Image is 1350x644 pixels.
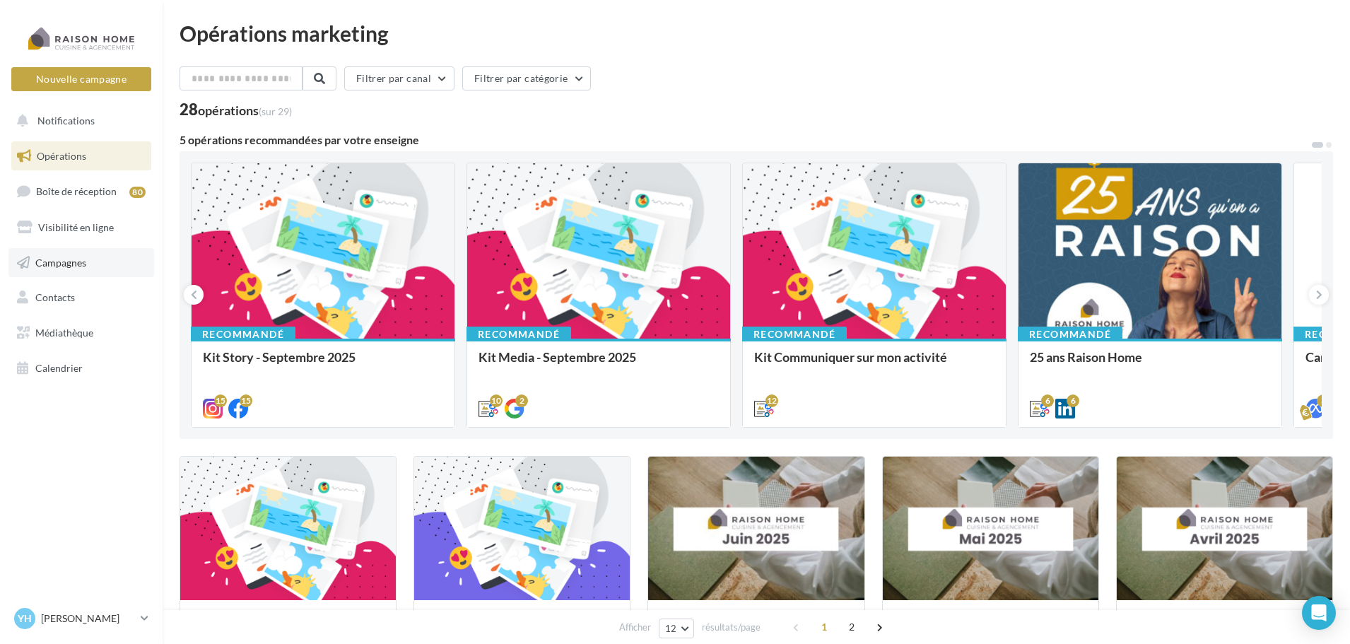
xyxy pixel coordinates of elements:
[41,611,135,626] p: [PERSON_NAME]
[37,115,95,127] span: Notifications
[8,213,154,242] a: Visibilité en ligne
[180,134,1310,146] div: 5 opérations recommandées par votre enseigne
[1302,596,1336,630] div: Open Intercom Messenger
[35,291,75,303] span: Contacts
[203,350,443,378] div: Kit Story - Septembre 2025
[8,141,154,171] a: Opérations
[8,248,154,278] a: Campagnes
[198,104,292,117] div: opérations
[765,394,778,407] div: 12
[813,616,835,638] span: 1
[240,394,252,407] div: 15
[490,394,503,407] div: 10
[742,327,847,342] div: Recommandé
[840,616,863,638] span: 2
[129,187,146,198] div: 80
[180,23,1333,44] div: Opérations marketing
[38,221,114,233] span: Visibilité en ligne
[259,105,292,117] span: (sur 29)
[8,106,148,136] button: Notifications
[37,150,86,162] span: Opérations
[8,176,154,206] a: Boîte de réception80
[479,350,719,378] div: Kit Media - Septembre 2025
[515,394,528,407] div: 2
[8,318,154,348] a: Médiathèque
[619,621,651,634] span: Afficher
[1317,394,1330,407] div: 3
[18,611,32,626] span: YH
[665,623,677,634] span: 12
[11,67,151,91] button: Nouvelle campagne
[8,283,154,312] a: Contacts
[344,66,454,90] button: Filtrer par canal
[1030,350,1270,378] div: 25 ans Raison Home
[8,353,154,383] a: Calendrier
[191,327,295,342] div: Recommandé
[702,621,761,634] span: résultats/page
[35,256,86,268] span: Campagnes
[754,350,994,378] div: Kit Communiquer sur mon activité
[11,605,151,632] a: YH [PERSON_NAME]
[1041,394,1054,407] div: 6
[1018,327,1122,342] div: Recommandé
[180,102,292,117] div: 28
[35,362,83,374] span: Calendrier
[1067,394,1079,407] div: 6
[462,66,591,90] button: Filtrer par catégorie
[36,185,117,197] span: Boîte de réception
[659,619,695,638] button: 12
[214,394,227,407] div: 15
[466,327,571,342] div: Recommandé
[35,327,93,339] span: Médiathèque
